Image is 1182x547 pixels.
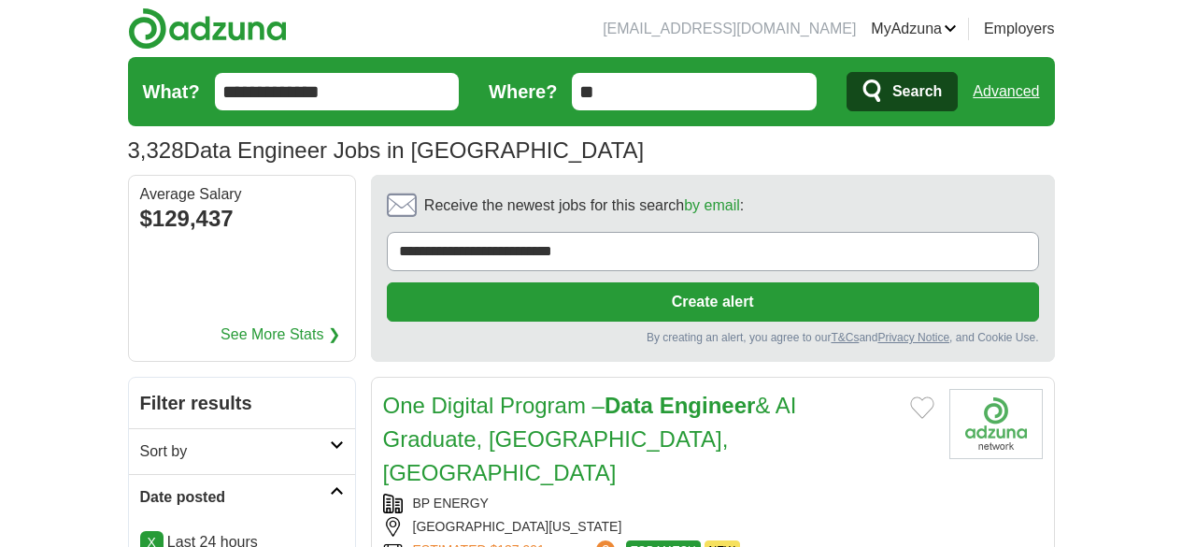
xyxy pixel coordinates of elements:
[221,324,340,346] a: See More Stats ❯
[910,396,934,419] button: Add to favorite jobs
[387,282,1039,322] button: Create alert
[129,428,355,474] a: Sort by
[489,78,557,106] label: Where?
[892,73,942,110] span: Search
[603,18,856,40] li: [EMAIL_ADDRESS][DOMAIN_NAME]
[383,393,797,485] a: One Digital Program –Data Engineer& AI Graduate, [GEOGRAPHIC_DATA], [GEOGRAPHIC_DATA]
[877,331,949,344] a: Privacy Notice
[831,331,859,344] a: T&Cs
[949,389,1043,459] img: Company logo
[383,517,934,537] div: [GEOGRAPHIC_DATA][US_STATE]
[128,137,645,163] h1: Data Engineer Jobs in [GEOGRAPHIC_DATA]
[129,378,355,428] h2: Filter results
[984,18,1055,40] a: Employers
[128,7,287,50] img: Adzuna logo
[143,78,200,106] label: What?
[128,134,184,167] span: 3,328
[424,194,744,217] span: Receive the newest jobs for this search :
[684,197,740,213] a: by email
[140,187,344,202] div: Average Salary
[129,474,355,520] a: Date posted
[847,72,958,111] button: Search
[605,393,653,418] strong: Data
[140,486,330,509] h2: Date posted
[383,494,934,513] div: BP ENERGY
[871,18,957,40] a: MyAdzuna
[973,73,1039,110] a: Advanced
[660,393,756,418] strong: Engineer
[140,440,330,463] h2: Sort by
[140,202,344,236] div: $129,437
[387,329,1039,346] div: By creating an alert, you agree to our and , and Cookie Use.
